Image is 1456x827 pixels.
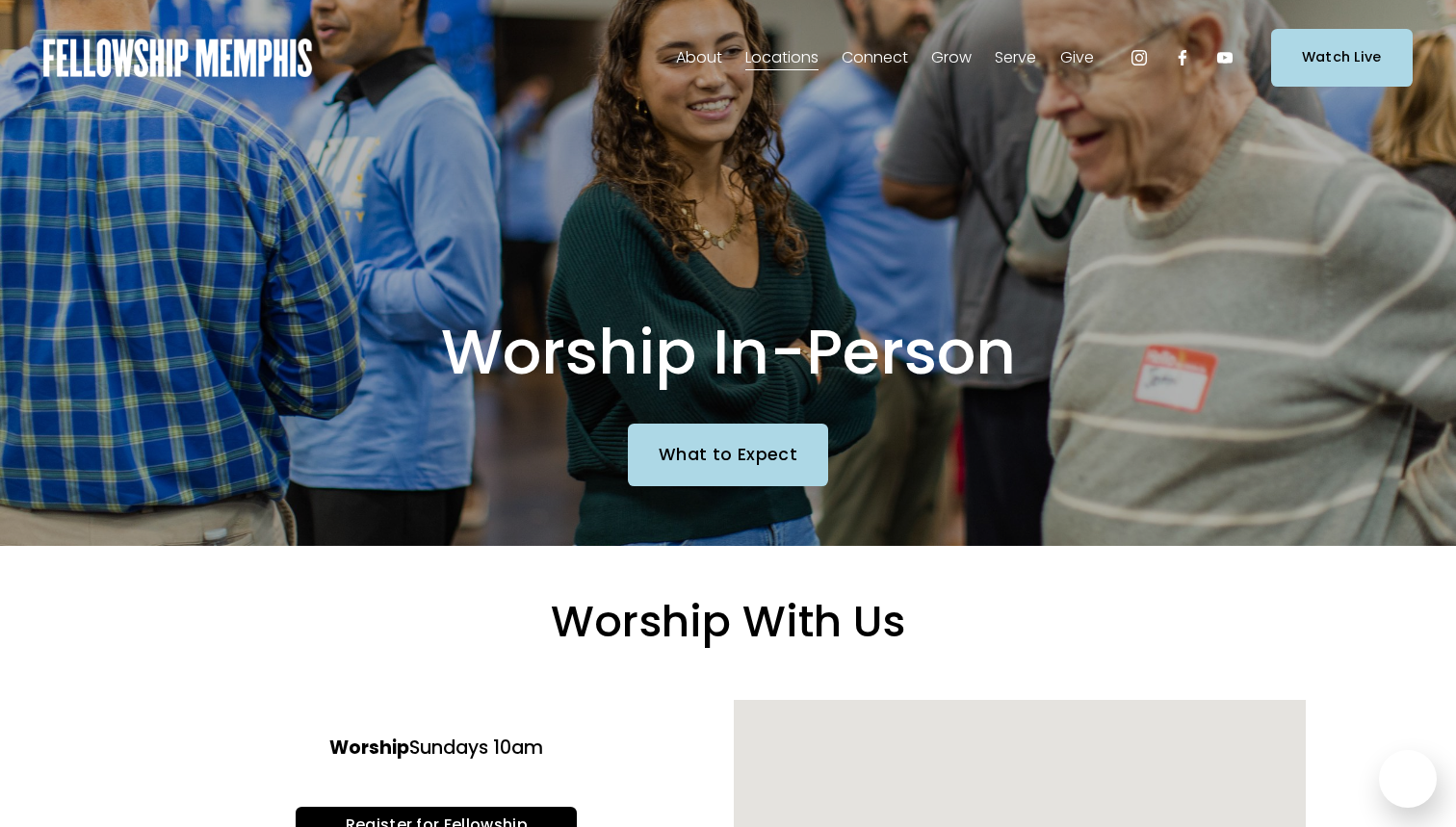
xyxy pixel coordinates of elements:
a: folder dropdown [745,42,819,73]
a: YouTube [1215,48,1235,67]
img: Fellowship Memphis [43,39,312,77]
a: folder dropdown [842,42,908,73]
a: Instagram [1130,48,1149,67]
span: Serve [995,44,1036,72]
h2: Worship With Us [150,594,1306,650]
span: Give [1060,44,1094,72]
a: folder dropdown [1060,42,1094,73]
span: Locations [745,44,819,72]
a: folder dropdown [676,42,722,73]
h1: Worship In-Person [295,315,1161,391]
a: What to Expect [628,424,828,485]
div: Harding Academy 1100 Cherry Road Memphis, TN, 38117, United States [1007,765,1032,801]
a: folder dropdown [995,42,1036,73]
span: About [676,44,722,72]
a: Facebook [1173,48,1192,67]
h4: Sundays 10am [199,736,675,762]
a: folder dropdown [931,42,972,73]
a: Watch Live [1271,29,1413,86]
span: Grow [931,44,972,72]
span: Connect [842,44,908,72]
strong: Worship [329,735,409,761]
